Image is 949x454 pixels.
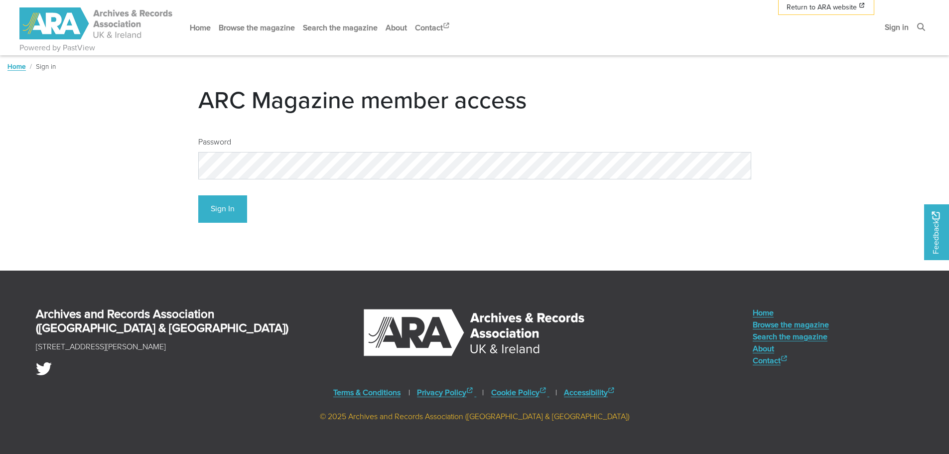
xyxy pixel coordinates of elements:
[36,341,166,353] p: [STREET_ADDRESS][PERSON_NAME]
[19,42,95,54] a: Powered by PastView
[930,211,942,254] span: Feedback
[299,14,382,41] a: Search the magazine
[198,85,751,114] h1: ARC Magazine member access
[564,387,616,398] a: Accessibility
[36,305,288,336] strong: Archives and Records Association ([GEOGRAPHIC_DATA] & [GEOGRAPHIC_DATA])
[382,14,411,41] a: About
[491,387,549,398] a: Cookie Policy
[753,330,829,342] a: Search the magazine
[411,14,455,41] a: Contact
[186,14,215,41] a: Home
[753,354,829,366] a: Contact
[924,204,949,260] a: Would you like to provide feedback?
[753,306,829,318] a: Home
[198,195,247,223] button: Sign In
[787,2,857,12] span: Return to ARA website
[753,342,829,354] a: About
[333,387,401,398] a: Terms & Conditions
[362,306,586,359] img: Archives & Records Association (UK & Ireland)
[36,61,56,71] span: Sign in
[198,136,231,148] label: Password
[19,7,174,39] img: ARA - ARC Magazine | Powered by PastView
[7,411,942,423] div: © 2025 Archives and Records Association ([GEOGRAPHIC_DATA] & [GEOGRAPHIC_DATA])
[417,387,476,398] a: Privacy Policy
[19,2,174,45] a: ARA - ARC Magazine | Powered by PastView logo
[215,14,299,41] a: Browse the magazine
[7,61,26,71] a: Home
[753,318,829,330] a: Browse the magazine
[881,14,913,40] a: Sign in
